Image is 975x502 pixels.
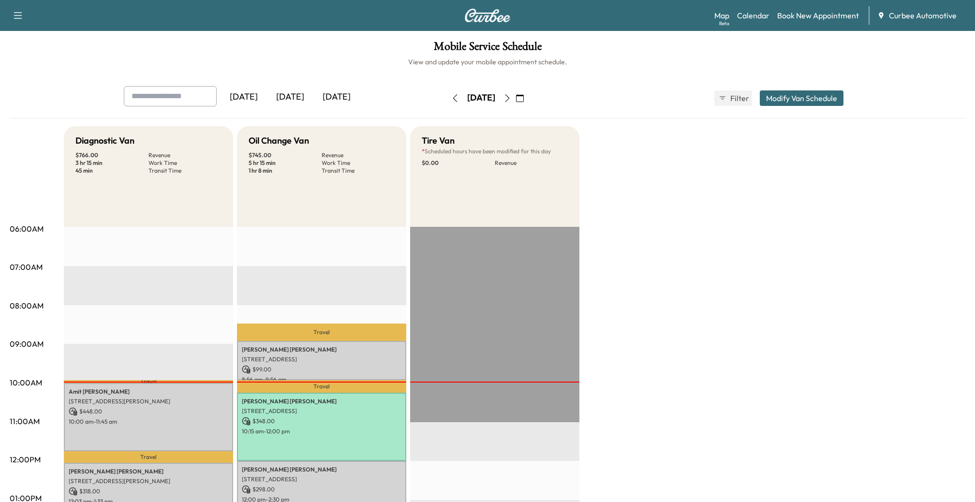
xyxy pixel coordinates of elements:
[719,20,729,27] div: Beta
[69,418,228,426] p: 10:00 am - 11:45 am
[249,151,322,159] p: $ 745.00
[422,134,455,148] h5: Tire Van
[495,159,568,167] p: Revenue
[464,9,511,22] img: Curbee Logo
[777,10,859,21] a: Book New Appointment
[10,377,42,388] p: 10:00AM
[75,134,134,148] h5: Diagnostic Van
[10,57,965,67] h6: View and update your mobile appointment schedule.
[267,86,313,108] div: [DATE]
[64,451,233,463] p: Travel
[760,90,843,106] button: Modify Van Schedule
[10,261,43,273] p: 07:00AM
[422,148,568,155] p: Scheduled hours have been modified for this day
[322,167,395,175] p: Transit Time
[69,388,228,396] p: Amit [PERSON_NAME]
[242,355,401,363] p: [STREET_ADDRESS]
[75,159,148,167] p: 3 hr 15 min
[242,398,401,405] p: [PERSON_NAME] [PERSON_NAME]
[69,407,228,416] p: $ 448.00
[10,41,965,57] h1: Mobile Service Schedule
[75,151,148,159] p: $ 766.00
[242,428,401,435] p: 10:15 am - 12:00 pm
[10,300,44,311] p: 08:00AM
[69,468,228,475] p: [PERSON_NAME] [PERSON_NAME]
[148,167,222,175] p: Transit Time
[242,376,401,384] p: 8:56 am - 9:56 am
[10,223,44,235] p: 06:00AM
[249,134,309,148] h5: Oil Change Van
[148,151,222,159] p: Revenue
[467,92,495,104] div: [DATE]
[75,167,148,175] p: 45 min
[242,466,401,473] p: [PERSON_NAME] [PERSON_NAME]
[237,324,406,341] p: Travel
[242,417,401,426] p: $ 348.00
[737,10,769,21] a: Calendar
[322,151,395,159] p: Revenue
[242,365,401,374] p: $ 99.00
[10,338,44,350] p: 09:00AM
[322,159,395,167] p: Work Time
[69,398,228,405] p: [STREET_ADDRESS][PERSON_NAME]
[242,485,401,494] p: $ 298.00
[714,90,752,106] button: Filter
[249,159,322,167] p: 5 hr 15 min
[242,346,401,354] p: [PERSON_NAME] [PERSON_NAME]
[64,380,233,383] p: Travel
[10,415,40,427] p: 11:00AM
[237,380,406,393] p: Travel
[10,454,41,465] p: 12:00PM
[69,487,228,496] p: $ 318.00
[249,167,322,175] p: 1 hr 8 min
[730,92,748,104] span: Filter
[714,10,729,21] a: MapBeta
[422,159,495,167] p: $ 0.00
[69,477,228,485] p: [STREET_ADDRESS][PERSON_NAME]
[148,159,222,167] p: Work Time
[313,86,360,108] div: [DATE]
[221,86,267,108] div: [DATE]
[242,407,401,415] p: [STREET_ADDRESS]
[889,10,957,21] span: Curbee Automotive
[242,475,401,483] p: [STREET_ADDRESS]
